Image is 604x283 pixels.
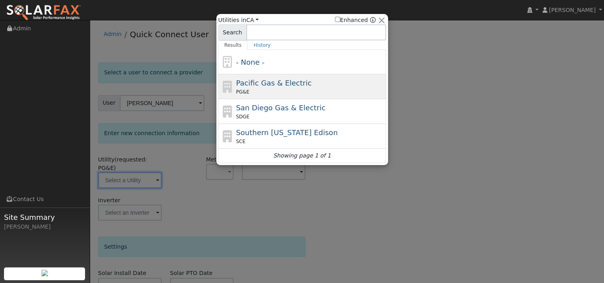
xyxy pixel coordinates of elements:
span: Show enhanced providers [335,16,376,24]
a: Enhanced Providers [370,17,375,23]
img: SolarFax [6,4,81,21]
a: Results [218,40,248,50]
span: SCE [236,138,246,145]
a: History [248,40,277,50]
span: PG&E [236,88,249,96]
label: Enhanced [335,16,368,24]
span: Utilities in [218,16,259,24]
span: Site Summary [4,212,85,223]
span: [PERSON_NAME] [549,7,596,13]
a: CA [246,17,259,23]
span: Southern [US_STATE] Edison [236,128,338,137]
img: retrieve [42,270,48,276]
span: Search [218,24,247,40]
input: Enhanced [335,17,340,22]
div: [PERSON_NAME] [4,223,85,231]
span: Pacific Gas & Electric [236,79,311,87]
i: Showing page 1 of 1 [273,151,331,160]
span: - None - [236,58,264,66]
span: San Diego Gas & Electric [236,104,325,112]
span: SDGE [236,113,250,120]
